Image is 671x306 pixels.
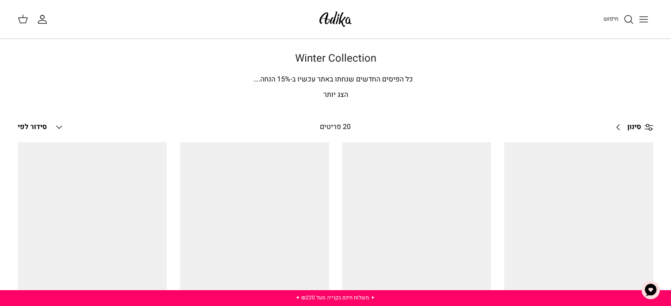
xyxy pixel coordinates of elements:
[296,294,375,302] a: ✦ משלוח חינם בקנייה מעל ₪220 ✦
[610,117,653,138] a: סינון
[634,10,653,29] button: Toggle menu
[18,122,47,132] span: סידור לפי
[290,74,413,85] span: כל הפיסים החדשים שנחתו באתר עכשיו ב-
[604,15,619,23] span: חיפוש
[37,14,51,25] a: החשבון שלי
[627,122,641,133] span: סינון
[277,74,285,85] span: 15
[604,14,634,25] a: חיפוש
[317,9,354,29] img: Adika IL
[259,122,411,133] div: 20 פריטים
[27,89,645,101] p: הצג יותר
[27,52,645,65] h1: Winter Collection
[254,74,290,85] span: % הנחה.
[18,118,64,137] button: סידור לפי
[637,277,664,303] button: צ'אט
